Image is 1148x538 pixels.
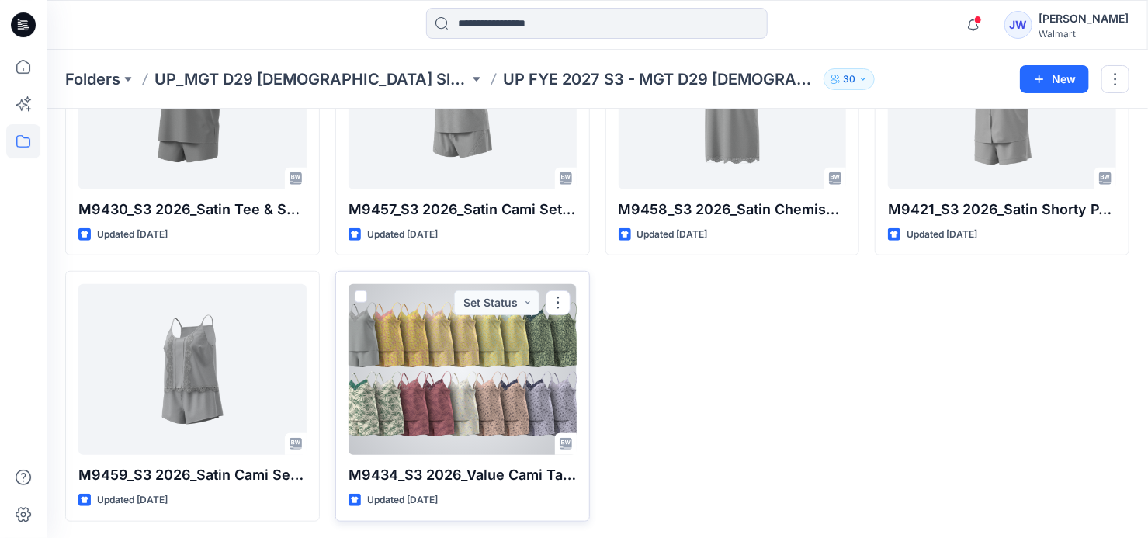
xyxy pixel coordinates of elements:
p: M9457_S3 2026_Satin Cami Set Opt 1_Midpoint [349,199,577,220]
a: M9434_S3 2026_Value Cami Tap_Midpoint [349,284,577,455]
p: M9458_S3 2026_Satin Chemise Opt 1_Midpoint [619,199,847,220]
p: M9421_S3 2026_Satin Shorty PJ_Midpoint [888,199,1116,220]
p: Updated [DATE] [367,227,438,243]
div: JW [1004,11,1032,39]
p: Updated [DATE] [367,492,438,508]
p: Updated [DATE] [97,492,168,508]
p: UP FYE 2027 S3 - MGT D29 [DEMOGRAPHIC_DATA] Sleepwear [503,68,817,90]
p: Updated [DATE] [637,227,708,243]
p: 30 [843,71,855,88]
p: M9434_S3 2026_Value Cami Tap_Midpoint [349,464,577,486]
button: 30 [824,68,875,90]
p: Updated [DATE] [907,227,977,243]
a: Folders [65,68,120,90]
p: M9430_S3 2026_Satin Tee & Short Set _Midpoint [78,199,307,220]
a: UP_MGT D29 [DEMOGRAPHIC_DATA] Sleep [154,68,469,90]
div: [PERSON_NAME] [1039,9,1129,28]
p: Updated [DATE] [97,227,168,243]
button: New [1020,65,1089,93]
a: M9459_S3 2026_Satin Cami Set Opt 2_Midpoint [78,284,307,455]
div: Walmart [1039,28,1129,40]
p: M9459_S3 2026_Satin Cami Set Opt 2_Midpoint [78,464,307,486]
